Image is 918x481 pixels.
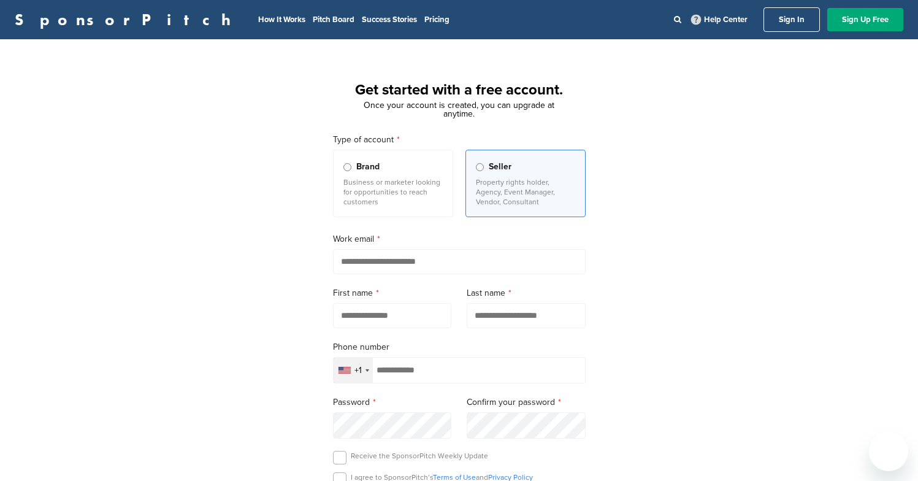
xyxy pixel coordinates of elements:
label: Phone number [333,341,586,354]
a: Pricing [424,15,449,25]
label: Confirm your password [467,396,586,409]
p: Property rights holder, Agency, Event Manager, Vendor, Consultant [476,177,575,207]
a: Pitch Board [313,15,354,25]
input: Seller Property rights holder, Agency, Event Manager, Vendor, Consultant [476,163,484,171]
label: Password [333,396,452,409]
span: Once your account is created, you can upgrade at anytime. [364,100,554,119]
span: Brand [356,160,380,174]
div: Selected country [334,358,373,383]
a: Sign In [763,7,820,32]
label: First name [333,287,452,300]
label: Last name [467,287,586,300]
h1: Get started with a free account. [318,79,600,101]
a: Success Stories [362,15,417,25]
p: Receive the SponsorPitch Weekly Update [351,451,488,461]
iframe: Button to launch messaging window [869,432,908,471]
input: Brand Business or marketer looking for opportunities to reach customers [343,163,351,171]
a: How It Works [258,15,305,25]
label: Work email [333,233,586,246]
p: Business or marketer looking for opportunities to reach customers [343,177,443,207]
label: Type of account [333,133,586,147]
span: Seller [489,160,511,174]
a: Help Center [689,12,750,27]
div: +1 [354,366,362,375]
a: SponsorPitch [15,12,239,28]
a: Sign Up Free [827,8,903,31]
